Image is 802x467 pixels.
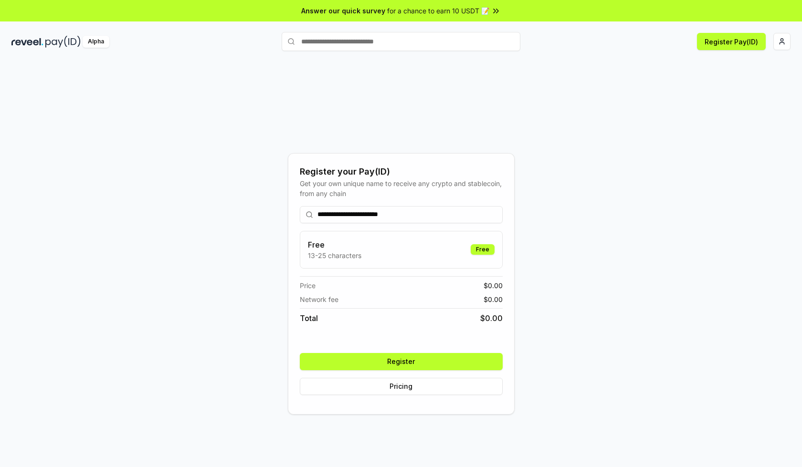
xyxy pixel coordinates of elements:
span: $ 0.00 [484,294,503,304]
h3: Free [308,239,361,250]
div: Alpha [83,36,109,48]
span: $ 0.00 [484,280,503,291]
span: Answer our quick survey [301,6,385,16]
span: $ 0.00 [480,312,503,324]
p: 13-25 characters [308,250,361,260]
div: Register your Pay(ID) [300,165,503,178]
span: Total [300,312,318,324]
img: reveel_dark [11,36,43,48]
span: Network fee [300,294,338,304]
div: Get your own unique name to receive any crypto and stablecoin, from any chain [300,178,503,198]
button: Pricing [300,378,503,395]
button: Register Pay(ID) [697,33,766,50]
span: Price [300,280,316,291]
div: Free [471,244,495,255]
span: for a chance to earn 10 USDT 📝 [387,6,489,16]
img: pay_id [45,36,81,48]
button: Register [300,353,503,370]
